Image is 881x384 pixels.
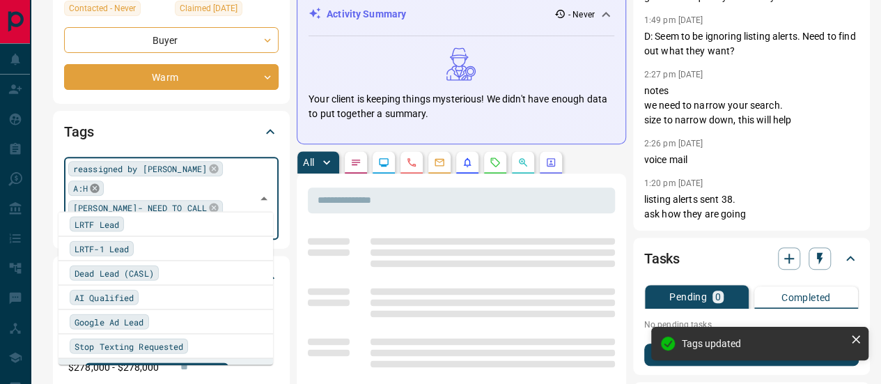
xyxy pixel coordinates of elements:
[669,292,707,302] p: Pending
[327,7,406,22] p: Activity Summary
[545,157,556,168] svg: Agent Actions
[309,1,614,27] div: Activity Summary- Never
[73,201,207,215] span: [PERSON_NAME]- NEED TO CALL
[644,314,859,335] p: No pending tasks
[350,157,361,168] svg: Notes
[309,92,614,121] p: Your client is keeping things mysterious! We didn't have enough data to put together a summary.
[781,293,831,302] p: Completed
[568,8,595,21] p: - Never
[75,266,154,279] span: Dead Lead (CASL)
[64,115,279,148] div: Tags
[644,29,859,59] p: D: Seem to be ignoring listing alerts. Need to find out what they want?
[73,181,88,195] span: A:H
[644,178,703,188] p: 1:20 pm [DATE]
[644,247,680,270] h2: Tasks
[644,84,859,128] p: notes we need to narrow your search. size to narrow down, this will help
[180,1,237,15] span: Claimed [DATE]
[64,121,93,143] h2: Tags
[75,241,129,255] span: LRTF-1 Lead
[406,157,417,168] svg: Calls
[644,192,859,222] p: listing alerts sent 38. ask how they are going
[68,200,223,215] div: [PERSON_NAME]- NEED TO CALL
[75,290,134,304] span: AI Qualified
[682,338,845,349] div: Tags updated
[68,161,223,176] div: reassigned by [PERSON_NAME]
[75,314,144,328] span: Google Ad Lead
[64,356,168,379] p: $278,000 - $278,000
[75,339,183,353] span: Stop Texting Requested
[254,189,274,208] button: Close
[434,157,445,168] svg: Emails
[715,292,721,302] p: 0
[644,15,703,25] p: 1:49 pm [DATE]
[462,157,473,168] svg: Listing Alerts
[73,162,207,176] span: reassigned by [PERSON_NAME]
[175,1,279,20] div: Thu Apr 10 2025
[517,157,529,168] svg: Opportunities
[303,158,314,167] p: All
[490,157,501,168] svg: Requests
[64,27,279,53] div: Buyer
[90,363,224,377] span: reassigned by [PERSON_NAME]
[644,242,859,275] div: Tasks
[68,181,104,196] div: A:H
[378,157,389,168] svg: Lead Browsing Activity
[644,70,703,79] p: 2:27 pm [DATE]
[644,153,859,167] p: voice mail
[64,64,279,90] div: Warm
[644,139,703,148] p: 2:26 pm [DATE]
[75,217,119,231] span: LRTF Lead
[69,1,136,15] span: Contacted - Never
[644,344,859,366] button: New Task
